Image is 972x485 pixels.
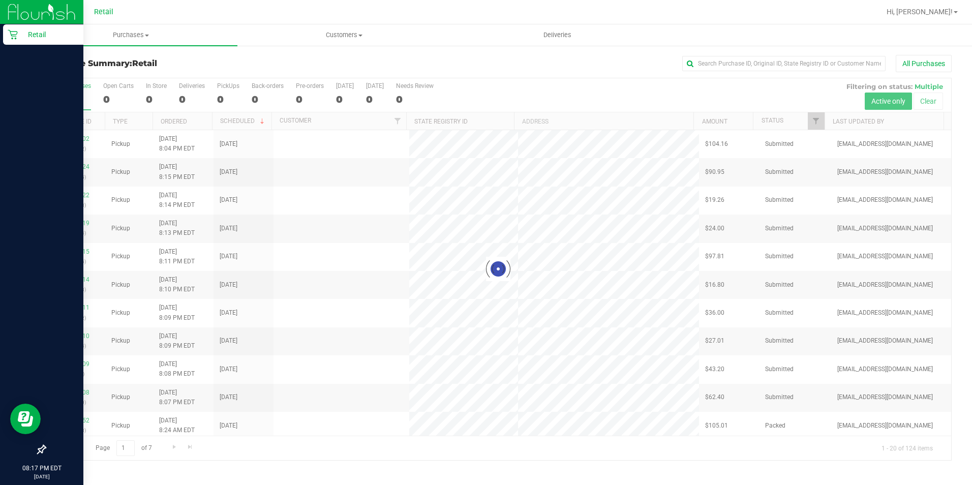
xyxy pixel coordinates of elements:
inline-svg: Retail [8,29,18,40]
span: Retail [132,58,157,68]
button: All Purchases [896,55,952,72]
p: [DATE] [5,473,79,480]
h3: Purchase Summary: [45,59,347,68]
a: Customers [237,24,450,46]
span: Retail [94,8,113,16]
p: Retail [18,28,79,41]
p: 08:17 PM EDT [5,464,79,473]
a: Purchases [24,24,237,46]
input: Search Purchase ID, Original ID, State Registry ID or Customer Name... [682,56,886,71]
span: Hi, [PERSON_NAME]! [887,8,953,16]
a: Deliveries [451,24,664,46]
iframe: Resource center [10,404,41,434]
span: Purchases [24,31,237,40]
span: Deliveries [530,31,585,40]
span: Customers [238,31,450,40]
